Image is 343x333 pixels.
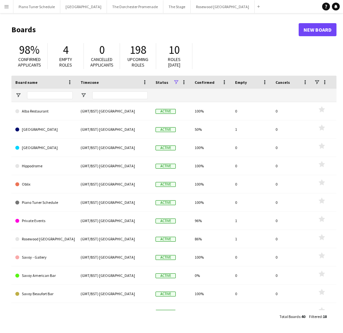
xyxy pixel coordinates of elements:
div: 0 [272,303,312,321]
div: 0 [272,285,312,303]
span: Empty roles [59,56,72,68]
a: [GEOGRAPHIC_DATA] [15,139,73,157]
a: Spy Bar [15,303,73,321]
button: The Stage [163,0,191,13]
input: Timezone Filter Input [92,91,148,99]
div: 0 [231,285,272,303]
div: 100% [191,248,231,266]
div: (GMT/BST) [GEOGRAPHIC_DATA] [77,248,152,266]
a: Oblix [15,175,73,193]
button: Rosewood [GEOGRAPHIC_DATA] [191,0,255,13]
div: 0 [231,248,272,266]
div: 100% [191,102,231,120]
div: (GMT/BST) [GEOGRAPHIC_DATA] [77,139,152,157]
span: 0 [99,43,105,57]
div: 0% [191,266,231,284]
span: 4 [63,43,68,57]
span: Active [156,255,176,260]
div: 0% [191,303,231,321]
a: Rosewood [GEOGRAPHIC_DATA] [15,230,73,248]
span: Active [156,182,176,187]
button: Open Filter Menu [15,92,21,98]
div: : [309,310,327,323]
div: 0 [231,157,272,175]
div: 100% [191,285,231,303]
div: 100% [191,193,231,211]
span: Active [156,273,176,278]
div: 50% [191,120,231,138]
div: 0 [272,266,312,284]
span: Confirmed applicants [18,56,41,68]
div: (GMT/BST) [GEOGRAPHIC_DATA] [77,230,152,248]
div: (GMT/BST) [GEOGRAPHIC_DATA] [77,266,152,284]
a: Savoy - Gallery [15,248,73,266]
div: 0 [272,157,312,175]
div: 0 [231,175,272,193]
div: 1 [231,212,272,230]
span: Confirmed [195,80,215,85]
div: (GMT/BST) [GEOGRAPHIC_DATA] [77,175,152,193]
span: Cancels [276,80,290,85]
span: 198 [130,43,146,57]
span: Roles [DATE] [168,56,181,68]
a: Piano Tuner Schedule [15,193,73,212]
div: 0 [272,102,312,120]
a: Savoy Beaufort Bar [15,285,73,303]
h1: Boards [11,25,299,35]
div: 0 [272,193,312,211]
div: 0 [231,139,272,157]
span: 98% [19,43,39,57]
div: (GMT/BST) [GEOGRAPHIC_DATA] [77,285,152,303]
button: Open Filter Menu [81,92,86,98]
span: Active [156,127,176,132]
div: 96% [191,212,231,230]
span: Upcoming roles [127,56,148,68]
a: Hippodrome [15,157,73,175]
div: 1 [231,230,272,248]
span: Filtered [309,314,322,319]
span: Cancelled applicants [90,56,113,68]
div: : [279,310,305,323]
div: 0 [272,212,312,230]
a: Alba Restaurant [15,102,73,120]
span: Active [156,109,176,114]
span: 40 [301,314,305,319]
div: 0 [272,139,312,157]
div: 0 [231,303,272,321]
span: Active [156,145,176,150]
div: 0 [231,193,272,211]
div: 100% [191,139,231,157]
span: 18 [323,314,327,319]
button: The Dorchester Promenade [107,0,163,13]
span: Active [156,292,176,296]
div: (GMT/BST) [GEOGRAPHIC_DATA] [77,212,152,230]
a: New Board [299,23,336,36]
span: Active [156,164,176,169]
a: Savoy American Bar [15,266,73,285]
div: 86% [191,230,231,248]
a: Private Events [15,212,73,230]
div: (GMT/BST) [GEOGRAPHIC_DATA] [77,102,152,120]
div: 0 [272,230,312,248]
span: 10 [169,43,180,57]
a: [GEOGRAPHIC_DATA] [15,120,73,139]
div: 0 [231,266,272,284]
div: 100% [191,175,231,193]
div: (GMT/BST) [GEOGRAPHIC_DATA] [77,303,152,321]
div: 0 [231,102,272,120]
span: Total Boards [279,314,300,319]
div: (GMT/BST) [GEOGRAPHIC_DATA] [77,120,152,138]
span: Timezone [81,80,99,85]
input: Board name Filter Input [27,91,73,99]
span: Board name [15,80,37,85]
span: Empty [235,80,247,85]
button: Piano Tuner Schedule [13,0,60,13]
div: 1 [231,120,272,138]
span: Active [156,219,176,223]
div: 0 [272,120,312,138]
span: Active [156,237,176,242]
span: Active [156,200,176,205]
div: 0 [272,248,312,266]
span: Active [156,310,176,315]
div: 100% [191,157,231,175]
